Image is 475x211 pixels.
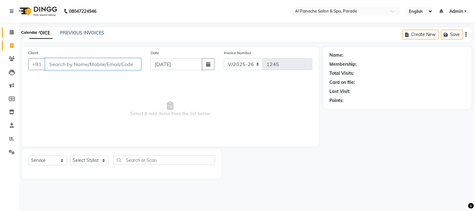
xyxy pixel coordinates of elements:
[330,61,357,68] div: Membership:
[449,8,463,15] span: Admin
[330,52,344,59] div: Name:
[28,58,46,70] button: +91
[330,88,351,95] div: Last Visit:
[330,79,355,86] div: Card on file:
[403,30,439,39] button: Create New
[114,155,215,165] input: Search or Scan
[20,29,39,36] div: Calendar
[16,3,59,20] img: logo
[330,97,344,104] div: Points:
[69,3,96,20] b: 08047224946
[28,50,38,56] label: Client
[28,78,312,140] span: Select & add items from the list below
[224,50,251,56] label: Invoice Number
[330,70,354,77] div: Total Visits:
[60,30,104,36] a: PREVIOUS INVOICES
[45,58,141,70] input: Search by Name/Mobile/Email/Code
[441,30,463,39] button: Save
[151,50,159,56] label: Date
